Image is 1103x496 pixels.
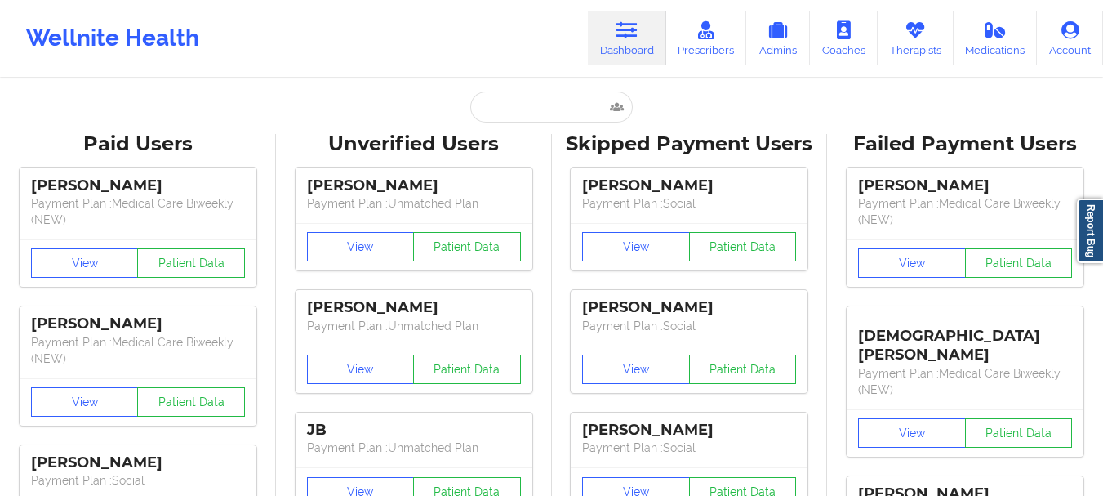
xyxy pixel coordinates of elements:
[582,195,796,212] p: Payment Plan : Social
[563,132,816,157] div: Skipped Payment Users
[810,11,878,65] a: Coaches
[582,298,796,317] div: [PERSON_NAME]
[858,195,1072,228] p: Payment Plan : Medical Care Biweekly (NEW)
[1077,199,1103,263] a: Report Bug
[31,454,245,472] div: [PERSON_NAME]
[858,418,966,448] button: View
[838,132,1092,157] div: Failed Payment Users
[1037,11,1103,65] a: Account
[307,440,521,456] p: Payment Plan : Unmatched Plan
[137,248,245,278] button: Patient Data
[31,177,245,195] div: [PERSON_NAME]
[582,177,796,195] div: [PERSON_NAME]
[582,232,690,261] button: View
[582,355,690,384] button: View
[307,177,521,195] div: [PERSON_NAME]
[413,232,521,261] button: Patient Data
[954,11,1038,65] a: Medications
[31,315,245,333] div: [PERSON_NAME]
[582,318,796,334] p: Payment Plan : Social
[31,334,245,367] p: Payment Plan : Medical Care Biweekly (NEW)
[413,355,521,384] button: Patient Data
[746,11,810,65] a: Admins
[858,315,1072,364] div: [DEMOGRAPHIC_DATA][PERSON_NAME]
[137,387,245,417] button: Patient Data
[588,11,666,65] a: Dashboard
[31,472,245,489] p: Payment Plan : Social
[31,195,245,228] p: Payment Plan : Medical Care Biweekly (NEW)
[307,421,521,440] div: JB
[307,195,521,212] p: Payment Plan : Unmatched Plan
[582,421,796,440] div: [PERSON_NAME]
[307,318,521,334] p: Payment Plan : Unmatched Plan
[858,365,1072,398] p: Payment Plan : Medical Care Biweekly (NEW)
[965,418,1073,448] button: Patient Data
[31,248,139,278] button: View
[307,355,415,384] button: View
[31,387,139,417] button: View
[307,232,415,261] button: View
[965,248,1073,278] button: Patient Data
[858,248,966,278] button: View
[287,132,540,157] div: Unverified Users
[689,355,797,384] button: Patient Data
[582,440,796,456] p: Payment Plan : Social
[307,298,521,317] div: [PERSON_NAME]
[858,177,1072,195] div: [PERSON_NAME]
[689,232,797,261] button: Patient Data
[666,11,747,65] a: Prescribers
[878,11,954,65] a: Therapists
[11,132,265,157] div: Paid Users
